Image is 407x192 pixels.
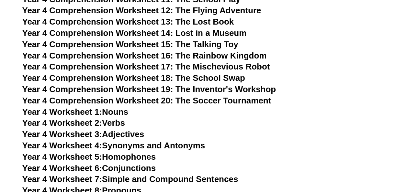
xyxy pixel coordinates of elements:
a: Year 4 Comprehension Worksheet 19: The Inventor's Workshop [22,84,276,94]
a: Year 4 Worksheet 4:Synonyms and Antonyms [22,141,205,150]
a: Year 4 Comprehension Worksheet 17: The Mischevious Robot [22,62,270,71]
a: Year 4 Worksheet 6:Conjunctions [22,163,156,173]
span: Year 4 Worksheet 1: [22,107,102,117]
a: Year 4 Worksheet 1:Nouns [22,107,128,117]
a: Year 4 Comprehension Worksheet 15: The Talking Toy [22,39,238,49]
a: Year 4 Worksheet 2:Verbs [22,118,125,128]
span: Year 4 Worksheet 2: [22,118,102,128]
span: Year 4 Worksheet 6: [22,163,102,173]
a: Year 4 Worksheet 3:Adjectives [22,129,144,139]
a: Year 4 Comprehension Worksheet 14: Lost in a Museum [22,28,247,38]
a: Year 4 Comprehension Worksheet 16: The Rainbow Kingdom [22,51,267,60]
a: Year 4 Comprehension Worksheet 13: The Lost Book [22,17,234,27]
iframe: Chat Widget [375,161,407,192]
a: Year 4 Comprehension Worksheet 18: The School Swap [22,73,245,83]
span: Year 4 Worksheet 5: [22,152,102,162]
a: Year 4 Worksheet 7:Simple and Compound Sentences [22,174,238,184]
span: Year 4 Worksheet 7: [22,174,102,184]
a: Year 4 Worksheet 5:Homophones [22,152,156,162]
span: Year 4 Worksheet 3: [22,129,102,139]
a: Year 4 Comprehension Worksheet 20: The Soccer Tournament [22,96,271,105]
a: Year 4 Comprehension Worksheet 12: The Flying Adventure [22,5,261,15]
span: Year 4 Worksheet 4: [22,141,102,150]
